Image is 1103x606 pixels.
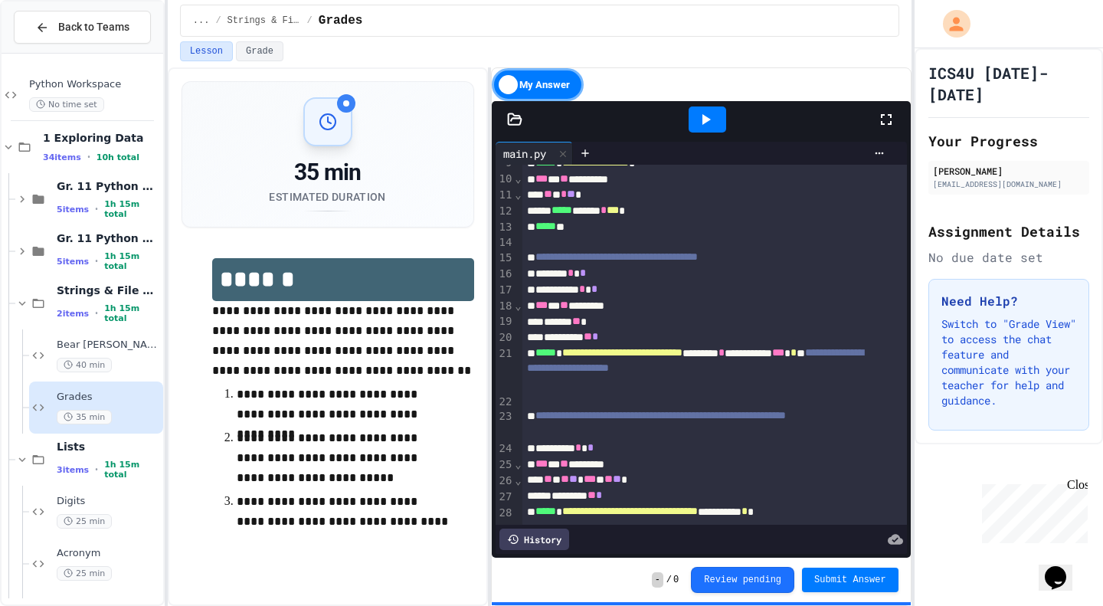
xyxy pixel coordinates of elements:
[180,41,233,61] button: Lesson
[227,15,301,27] span: Strings & File Reading
[29,78,160,91] span: Python Workspace
[57,566,112,581] span: 25 min
[307,15,313,27] span: /
[496,457,515,473] div: 25
[496,473,515,490] div: 26
[496,441,515,457] div: 24
[499,529,569,550] div: History
[104,251,160,271] span: 1h 15m total
[57,465,89,475] span: 3 items
[928,221,1089,242] h2: Assignment Details
[215,15,221,27] span: /
[514,300,522,312] span: Fold line
[514,188,522,201] span: Fold line
[104,460,160,480] span: 1h 15m total
[29,97,104,112] span: No time set
[496,314,515,330] div: 19
[43,131,160,145] span: 1 Exploring Data
[514,458,522,470] span: Fold line
[514,474,522,486] span: Fold line
[57,179,160,193] span: Gr. 11 Python Review 1
[104,303,160,323] span: 1h 15m total
[57,309,89,319] span: 2 items
[236,41,283,61] button: Grade
[496,346,515,395] div: 21
[496,506,515,522] div: 28
[57,257,89,267] span: 5 items
[496,220,515,236] div: 13
[496,146,554,162] div: main.py
[58,19,129,35] span: Back to Teams
[95,464,98,476] span: •
[57,495,160,508] span: Digits
[57,547,160,560] span: Acronym
[496,395,515,410] div: 22
[57,358,112,372] span: 40 min
[496,204,515,220] div: 12
[496,251,515,267] div: 15
[928,62,1089,105] h1: ICS4U [DATE]-[DATE]
[496,235,515,251] div: 14
[95,307,98,319] span: •
[95,203,98,215] span: •
[1039,545,1088,591] iframe: chat widget
[814,574,886,586] span: Submit Answer
[496,409,515,441] div: 23
[57,339,160,352] span: Bear [PERSON_NAME]
[97,152,139,162] span: 10h total
[319,11,363,30] span: Grades
[104,199,160,219] span: 1h 15m total
[269,159,385,186] div: 35 min
[496,283,515,299] div: 17
[6,6,106,97] div: Chat with us now!Close
[976,478,1088,543] iframe: chat widget
[652,572,663,588] span: -
[496,172,515,188] div: 10
[43,152,81,162] span: 34 items
[927,6,974,41] div: My Account
[269,189,385,205] div: Estimated Duration
[933,164,1085,178] div: [PERSON_NAME]
[496,330,515,346] div: 20
[496,142,573,165] div: main.py
[496,267,515,283] div: 16
[57,440,160,454] span: Lists
[928,130,1089,152] h2: Your Progress
[673,574,679,586] span: 0
[57,231,160,245] span: Gr. 11 Python Review 2
[57,514,112,529] span: 25 min
[514,172,522,185] span: Fold line
[802,568,898,592] button: Submit Answer
[496,188,515,204] div: 11
[941,292,1076,310] h3: Need Help?
[14,11,151,44] button: Back to Teams
[691,567,794,593] button: Review pending
[57,283,160,297] span: Strings & File Reading
[87,151,90,163] span: •
[928,248,1089,267] div: No due date set
[193,15,210,27] span: ...
[496,490,515,506] div: 27
[57,205,89,215] span: 5 items
[941,316,1076,408] p: Switch to "Grade View" to access the chat feature and communicate with your teacher for help and ...
[666,574,672,586] span: /
[57,391,160,404] span: Grades
[57,410,112,424] span: 35 min
[95,255,98,267] span: •
[933,179,1085,190] div: [EMAIL_ADDRESS][DOMAIN_NAME]
[496,299,515,315] div: 18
